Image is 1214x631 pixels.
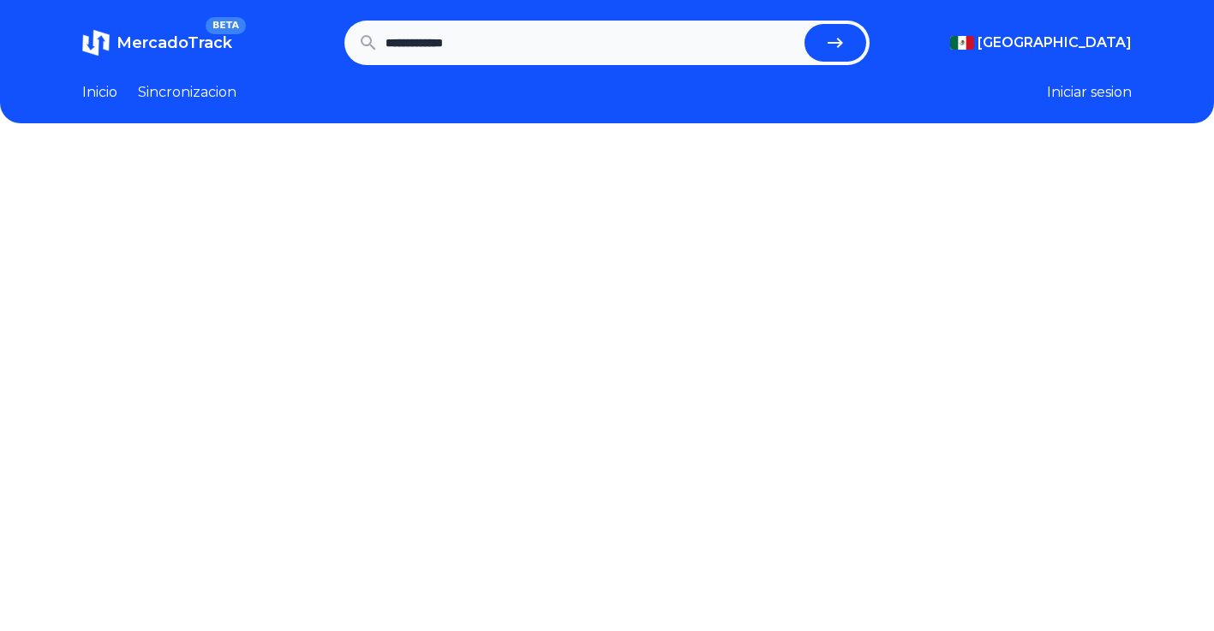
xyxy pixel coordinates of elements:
[206,17,246,34] span: BETA
[82,29,232,57] a: MercadoTrackBETA
[950,36,974,50] img: Mexico
[950,33,1132,53] button: [GEOGRAPHIC_DATA]
[82,82,117,103] a: Inicio
[117,33,232,52] span: MercadoTrack
[1047,82,1132,103] button: Iniciar sesion
[82,29,110,57] img: MercadoTrack
[978,33,1132,53] span: [GEOGRAPHIC_DATA]
[138,82,236,103] a: Sincronizacion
